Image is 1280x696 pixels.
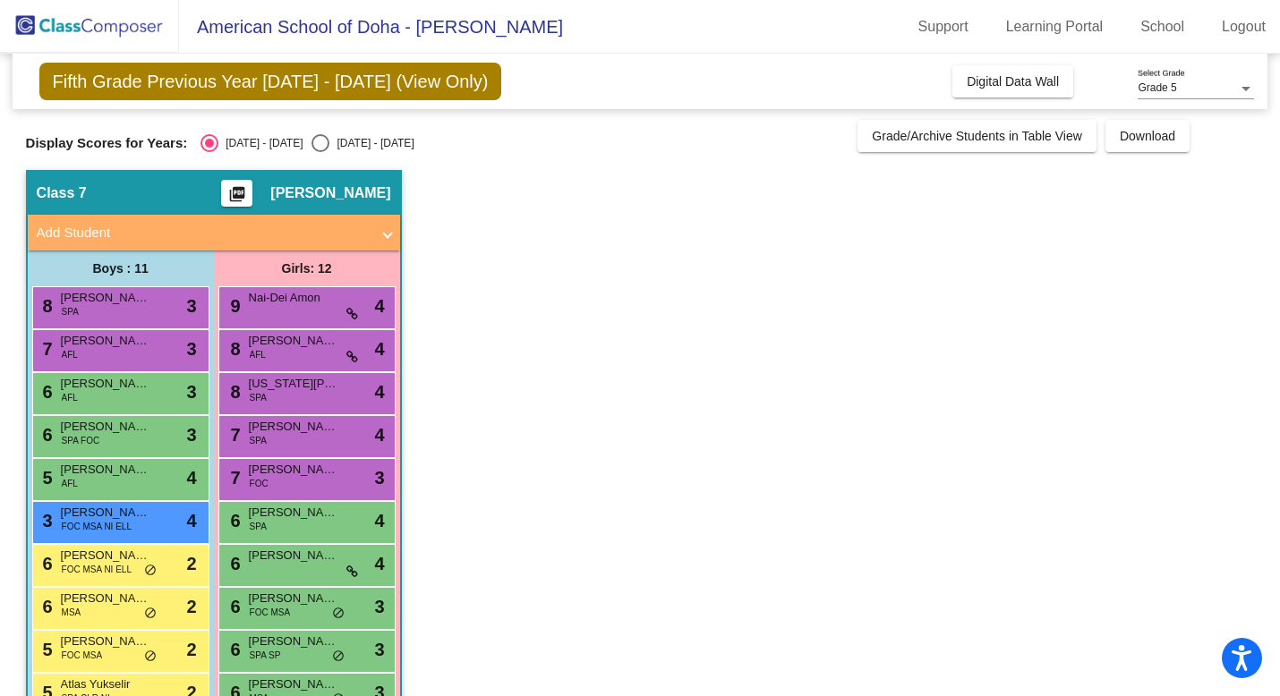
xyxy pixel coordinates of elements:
div: Girls: 12 [214,250,400,286]
a: Support [904,13,983,41]
span: [PERSON_NAME] [249,675,338,693]
span: Digital Data Wall [967,74,1059,89]
span: 4 [186,507,196,534]
a: School [1126,13,1199,41]
span: 2 [186,593,196,620]
span: do_not_disturb_alt [144,607,157,621]
button: Grade/Archive Students in Table View [858,120,1097,152]
span: FOC [250,477,269,490]
span: [PERSON_NAME] [249,547,338,564]
span: 3 [186,378,196,405]
span: SPA [62,305,79,318]
span: 5 [38,640,53,659]
div: [DATE] - [DATE] [218,135,303,151]
mat-panel-title: Add Student [37,223,370,243]
span: [PERSON_NAME] [249,504,338,522]
span: 5 [38,468,53,488]
div: [DATE] - [DATE] [329,135,414,151]
span: Class 7 [37,184,87,202]
span: Nai-Dei Amon [249,289,338,307]
span: 2 [186,636,196,663]
span: FOC MSA NI ELL [62,563,132,576]
span: 3 [374,464,384,491]
span: Download [1120,129,1175,143]
button: Download [1105,120,1190,152]
span: AFL [250,348,266,361]
span: 3 [374,636,384,663]
span: Fifth Grade Previous Year [DATE] - [DATE] (View Only) [39,63,502,100]
span: Atlas Yukselir [61,675,150,693]
span: Display Scores for Years: [26,135,188,151]
span: 6 [38,425,53,445]
span: [PERSON_NAME] [61,289,150,307]
span: 6 [38,382,53,402]
mat-expansion-panel-header: Add Student [28,215,400,250]
span: AFL [62,391,78,404]
span: 3 [38,511,53,530]
span: FOC MSA [250,606,291,619]
span: SPA [250,434,267,447]
mat-radio-group: Select an option [201,134,414,152]
span: [PERSON_NAME] [249,461,338,479]
span: 4 [374,378,384,405]
span: [PERSON_NAME] [61,504,150,522]
span: 6 [226,640,241,659]
span: 3 [186,335,196,362]
span: 8 [38,296,53,316]
span: FOC MSA NI ELL [62,520,132,533]
span: 3 [374,593,384,620]
span: 8 [226,339,241,359]
span: do_not_disturb_alt [144,649,157,664]
a: Learning Portal [992,13,1118,41]
span: 4 [374,550,384,577]
span: [PERSON_NAME] [61,461,150,479]
span: 3 [186,421,196,448]
span: 6 [226,511,241,530]
span: 7 [226,468,241,488]
span: [PERSON_NAME] [270,184,390,202]
span: FOC MSA [62,649,103,662]
span: 8 [226,382,241,402]
span: SPA [250,520,267,533]
span: do_not_disturb_alt [332,607,345,621]
span: 4 [374,293,384,319]
span: [PERSON_NAME] [249,632,338,650]
a: Logout [1207,13,1280,41]
span: SPA [250,391,267,404]
span: do_not_disturb_alt [144,564,157,578]
span: 7 [38,339,53,359]
span: [PERSON_NAME] [249,418,338,436]
span: AFL [62,477,78,490]
span: 9 [226,296,241,316]
span: AFL [62,348,78,361]
span: do_not_disturb_alt [332,649,345,664]
span: SPA FOC [62,434,100,447]
span: Grade/Archive Students in Table View [872,129,1082,143]
span: [PERSON_NAME] El [PERSON_NAME] [249,590,338,607]
span: [PERSON_NAME] [61,418,150,436]
span: [PERSON_NAME] [61,590,150,607]
span: SPA SP [250,649,281,662]
span: 4 [374,335,384,362]
span: Grade 5 [1138,81,1176,94]
span: MSA [62,606,81,619]
div: Boys : 11 [28,250,214,286]
span: 4 [186,464,196,491]
span: 6 [226,554,241,573]
span: [PERSON_NAME] [61,547,150,564]
span: American School of Doha - [PERSON_NAME] [179,13,563,41]
span: [PERSON_NAME] [61,632,150,650]
span: 2 [186,550,196,577]
button: Digital Data Wall [952,65,1073,98]
span: 4 [374,507,384,534]
span: 6 [38,554,53,573]
span: 3 [186,293,196,319]
mat-icon: picture_as_pdf [226,185,248,210]
span: [PERSON_NAME] [249,332,338,350]
span: 6 [38,597,53,616]
span: 6 [226,597,241,616]
button: Print Students Details [221,180,252,207]
span: 4 [374,421,384,448]
span: [US_STATE][PERSON_NAME] [249,375,338,393]
span: [PERSON_NAME] [61,375,150,393]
